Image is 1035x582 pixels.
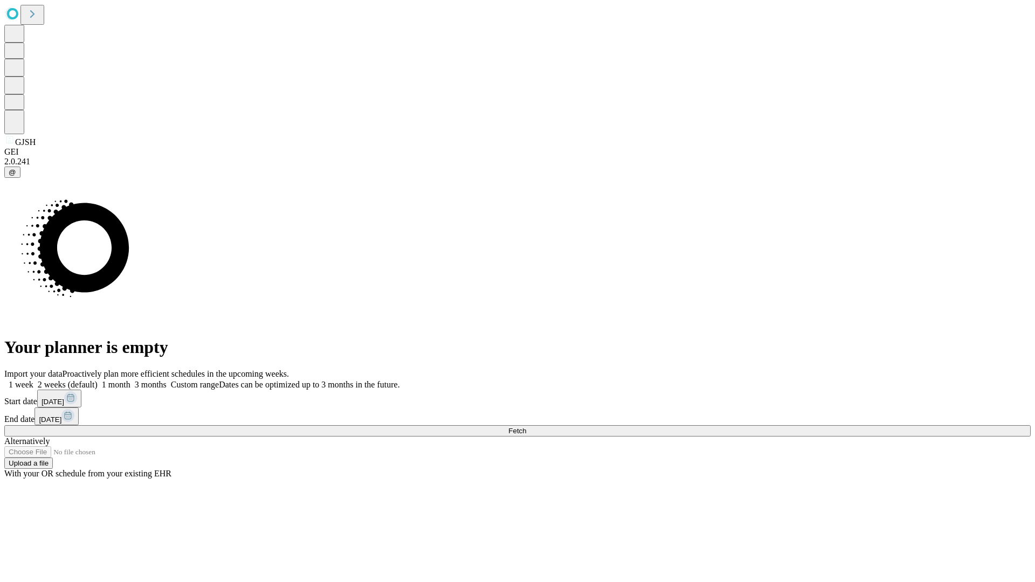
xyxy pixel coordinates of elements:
span: 2 weeks (default) [38,380,98,389]
button: Upload a file [4,458,53,469]
div: 2.0.241 [4,157,1031,167]
div: Start date [4,390,1031,407]
span: Dates can be optimized up to 3 months in the future. [219,380,399,389]
span: [DATE] [39,415,61,424]
span: 3 months [135,380,167,389]
button: Fetch [4,425,1031,436]
button: [DATE] [34,407,79,425]
span: Custom range [171,380,219,389]
span: GJSH [15,137,36,147]
button: @ [4,167,20,178]
h1: Your planner is empty [4,337,1031,357]
span: 1 month [102,380,130,389]
button: [DATE] [37,390,81,407]
span: Proactively plan more efficient schedules in the upcoming weeks. [63,369,289,378]
span: 1 week [9,380,33,389]
div: End date [4,407,1031,425]
span: Alternatively [4,436,50,446]
span: @ [9,168,16,176]
div: GEI [4,147,1031,157]
span: With your OR schedule from your existing EHR [4,469,171,478]
span: Fetch [508,427,526,435]
span: [DATE] [42,398,64,406]
span: Import your data [4,369,63,378]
